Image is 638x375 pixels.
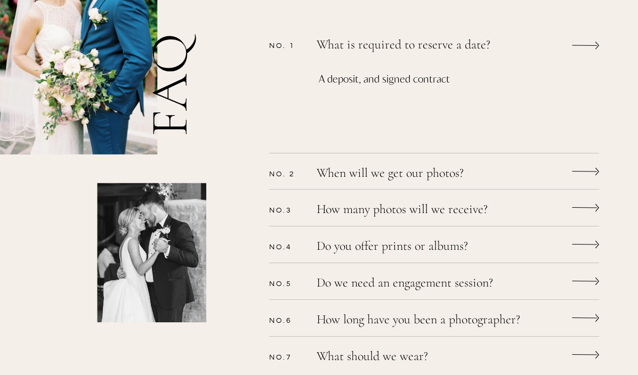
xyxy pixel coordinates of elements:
a: What is required to reserve a date? [317,38,524,54]
a: What should we wear? [317,350,524,365]
a: When will we get our photos? [317,166,524,182]
p: No.3 [269,206,304,214]
a: How many photos will we receive? [317,203,524,218]
p: No.6 [269,316,304,324]
p: No.4 [269,242,304,251]
p: No. 1 [269,41,304,50]
a: How long have you been a photographer? [317,313,560,329]
a: Do we need an engagement session? [317,276,524,292]
a: Do you offer prints or albums? [317,240,524,255]
p: A deposit, and signed contract [319,70,546,140]
p: No.7 [269,353,304,361]
p: No. 2 [269,169,304,177]
p: No.5 [269,279,304,288]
